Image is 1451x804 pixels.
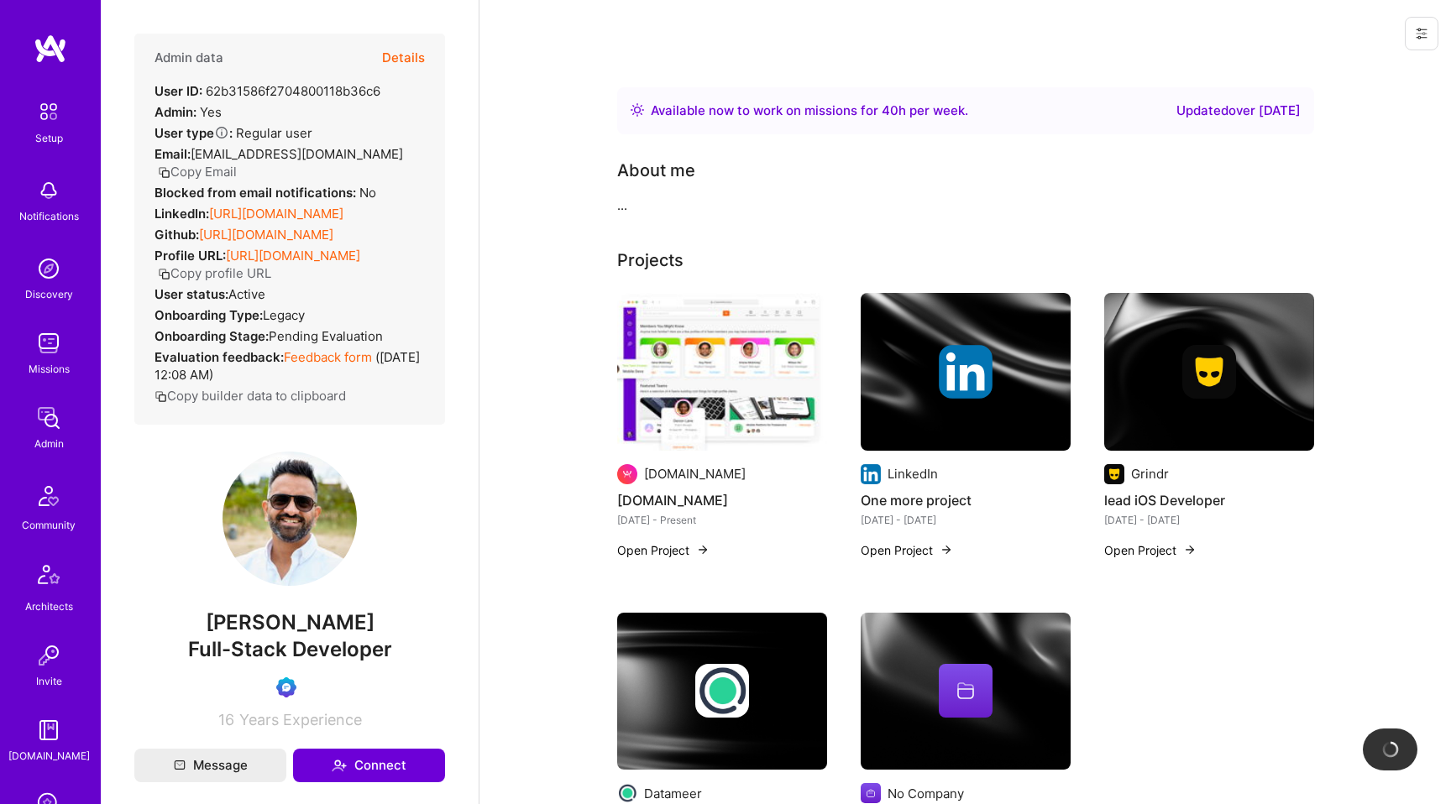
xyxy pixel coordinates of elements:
[861,613,1071,770] img: cover
[276,677,296,697] img: Evaluation Call Booked
[158,264,271,282] button: Copy profile URL
[155,185,359,201] strong: Blocked from email notifications:
[617,464,637,484] img: Company logo
[134,610,445,635] span: [PERSON_NAME]
[293,749,445,782] button: Connect
[134,749,286,782] button: Message
[651,101,968,121] div: Available now to work on missions for h per week .
[155,184,376,201] div: No
[332,758,347,773] i: icon Connect
[239,711,362,728] span: Years Experience
[882,102,898,118] span: 40
[155,328,269,344] strong: Onboarding Stage:
[155,387,346,405] button: Copy builder data to clipboard
[617,248,684,273] div: Projects
[34,34,67,64] img: logo
[32,252,65,285] img: discovery
[31,94,66,129] img: setup
[155,248,226,264] strong: Profile URL:
[155,390,167,403] i: icon Copy
[155,50,223,65] h4: Admin data
[155,307,263,323] strong: Onboarding Type:
[1104,489,1314,511] h4: lead iOS Developer
[19,207,79,225] div: Notifications
[1104,464,1124,484] img: Company logo
[155,286,228,302] strong: User status:
[174,760,186,771] i: icon Mail
[861,489,1071,511] h4: One more project
[188,637,392,661] span: Full-Stack Developer
[617,613,827,770] img: cover
[214,125,229,140] i: Help
[631,103,644,117] img: Availability
[223,452,357,586] img: User Avatar
[155,146,191,162] strong: Email:
[1104,293,1314,451] img: cover
[695,664,749,718] img: Company logo
[939,345,993,399] img: Company logo
[155,83,202,99] strong: User ID:
[32,639,65,672] img: Invite
[617,196,1289,214] div: ...
[617,783,637,803] img: Company logo
[1380,739,1401,760] img: loading
[644,785,702,802] div: Datameer
[644,465,746,483] div: [DOMAIN_NAME]
[158,268,170,280] i: icon Copy
[382,34,425,82] button: Details
[861,783,881,803] img: Company logo
[25,598,73,615] div: Architects
[1183,543,1197,556] img: arrow-right
[617,541,710,559] button: Open Project
[25,285,73,303] div: Discovery
[1104,541,1197,559] button: Open Project
[155,125,233,141] strong: User type :
[34,435,64,452] div: Admin
[861,541,953,559] button: Open Project
[29,360,70,378] div: Missions
[1131,465,1169,483] div: Grindr
[29,476,69,516] img: Community
[158,163,237,180] button: Copy Email
[155,349,284,365] strong: Evaluation feedback:
[617,293,827,451] img: A.Team
[191,146,403,162] span: [EMAIL_ADDRESS][DOMAIN_NAME]
[155,227,199,243] strong: Github:
[29,557,69,598] img: Architects
[8,747,90,765] div: [DOMAIN_NAME]
[32,401,65,435] img: admin teamwork
[155,348,425,384] div: ( [DATE] 12:08 AM )
[1182,345,1236,399] img: Company logo
[155,103,222,121] div: Yes
[32,326,65,360] img: teamwork
[1176,101,1301,121] div: Updated over [DATE]
[696,543,710,556] img: arrow-right
[35,129,63,147] div: Setup
[155,206,209,222] strong: LinkedIn:
[36,672,62,690] div: Invite
[284,349,372,365] a: Feedback form
[226,248,360,264] a: [URL][DOMAIN_NAME]
[888,465,938,483] div: LinkedIn
[32,713,65,747] img: guide book
[888,785,964,802] div: No Company
[199,227,333,243] a: [URL][DOMAIN_NAME]
[22,516,76,534] div: Community
[617,158,695,183] div: About me
[861,464,881,484] img: Company logo
[617,511,827,529] div: [DATE] - Present
[1104,511,1314,529] div: [DATE] - [DATE]
[269,328,383,344] span: Pending Evaluation
[861,511,1071,529] div: [DATE] - [DATE]
[209,206,343,222] a: [URL][DOMAIN_NAME]
[218,711,234,728] span: 16
[228,286,265,302] span: Active
[861,293,1071,451] img: cover
[155,82,380,100] div: 62b31586f2704800118b36c6
[155,104,196,120] strong: Admin:
[158,166,170,179] i: icon Copy
[263,307,305,323] span: legacy
[940,543,953,556] img: arrow-right
[32,174,65,207] img: bell
[617,489,827,511] h4: [DOMAIN_NAME]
